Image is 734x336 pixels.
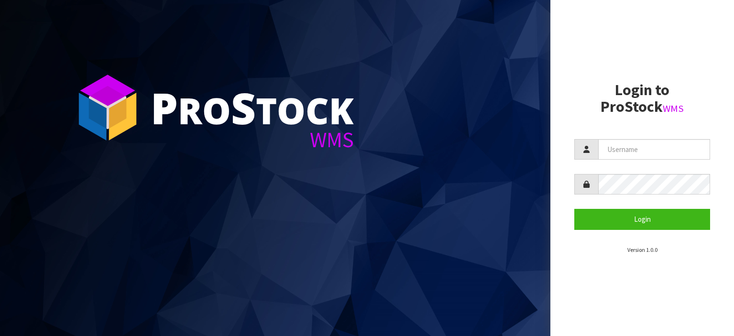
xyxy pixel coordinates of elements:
button: Login [574,209,710,229]
small: Version 1.0.0 [627,246,657,253]
div: WMS [151,129,354,151]
input: Username [598,139,710,160]
span: S [231,78,256,137]
small: WMS [663,102,684,115]
span: P [151,78,178,137]
img: ProStock Cube [72,72,143,143]
h2: Login to ProStock [574,82,710,115]
div: ro tock [151,86,354,129]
